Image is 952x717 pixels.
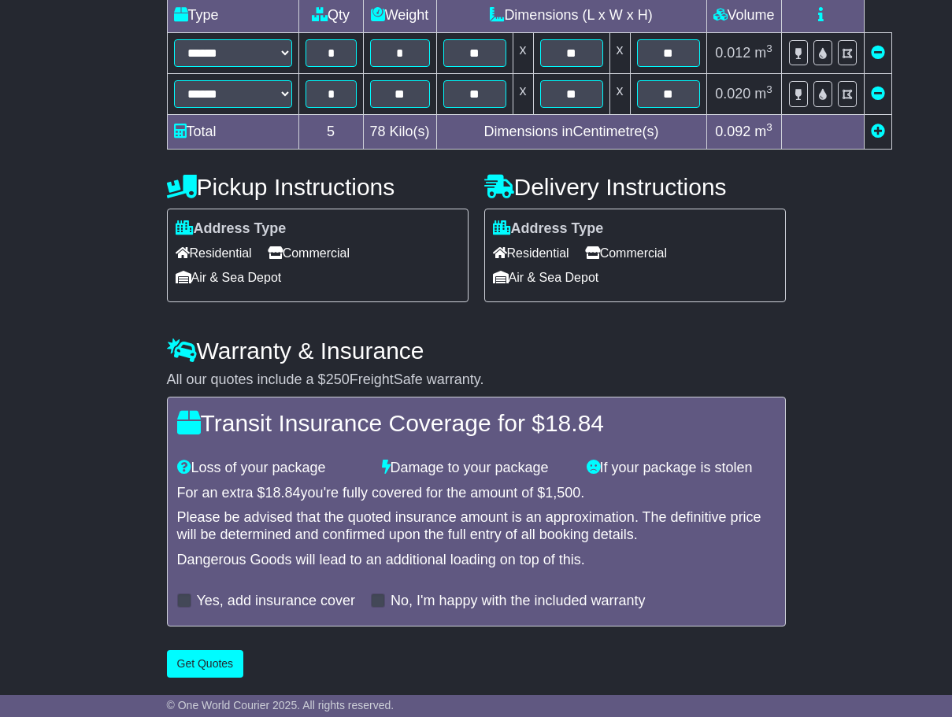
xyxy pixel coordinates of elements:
[754,45,772,61] span: m
[871,45,885,61] a: Remove this item
[579,460,783,477] div: If your package is stolen
[766,43,772,54] sup: 3
[176,220,287,238] label: Address Type
[715,124,750,139] span: 0.092
[585,241,667,265] span: Commercial
[493,241,569,265] span: Residential
[167,699,395,711] span: © One World Courier 2025. All rights reserved.
[391,593,646,610] label: No, I'm happy with the included warranty
[326,371,350,387] span: 250
[197,593,355,610] label: Yes, add insurance cover
[609,73,630,114] td: x
[177,552,776,569] div: Dangerous Goods will lead to an additional loading on top of this.
[766,121,772,133] sup: 3
[177,509,776,543] div: Please be advised that the quoted insurance amount is an approximation. The definitive price will...
[265,485,301,501] span: 18.84
[484,174,786,200] h4: Delivery Instructions
[167,338,786,364] h4: Warranty & Insurance
[177,485,776,502] div: For an extra $ you're fully covered for the amount of $ .
[177,410,776,436] h4: Transit Insurance Coverage for $
[167,114,298,149] td: Total
[871,86,885,102] a: Remove this item
[871,124,885,139] a: Add new item
[545,410,604,436] span: 18.84
[436,114,706,149] td: Dimensions in Centimetre(s)
[493,265,599,290] span: Air & Sea Depot
[766,83,772,95] sup: 3
[370,124,386,139] span: 78
[169,460,374,477] div: Loss of your package
[493,220,604,238] label: Address Type
[754,124,772,139] span: m
[167,371,786,389] div: All our quotes include a $ FreightSafe warranty.
[609,32,630,73] td: x
[715,45,750,61] span: 0.012
[513,32,533,73] td: x
[545,485,580,501] span: 1,500
[754,86,772,102] span: m
[268,241,350,265] span: Commercial
[298,114,363,149] td: 5
[167,650,244,678] button: Get Quotes
[374,460,579,477] div: Damage to your package
[176,241,252,265] span: Residential
[167,174,469,200] h4: Pickup Instructions
[715,86,750,102] span: 0.020
[513,73,533,114] td: x
[363,114,436,149] td: Kilo(s)
[176,265,282,290] span: Air & Sea Depot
